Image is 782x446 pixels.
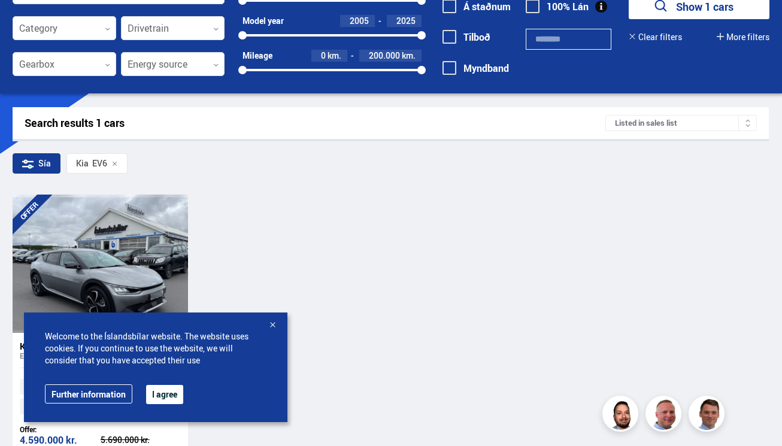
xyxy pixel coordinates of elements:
span: 2005 [350,15,369,26]
label: Tilboð [442,32,490,43]
button: Open LiveChat chat widget [10,5,46,41]
img: FbJEzSuNWCJXmdc-.webp [690,398,726,433]
div: 5.690.000 kr. [101,436,181,444]
div: Sía [13,153,60,174]
span: 200.000 [369,50,400,61]
span: 0 [321,50,326,61]
img: nhp88E3Fdnt1Opn2.png [604,398,640,433]
div: Kia [20,341,130,351]
div: EV6 77KWH [20,351,130,360]
label: 100% Lán [526,1,589,12]
span: km. [402,51,416,60]
span: EV6 [76,159,107,168]
button: I agree [146,385,183,404]
span: 2025 [396,15,416,26]
a: Further information [45,384,132,403]
label: Myndband [442,63,509,74]
div: Mileage [243,51,272,60]
span: Welcome to the Íslandsbílar website. The website uses cookies. If you continue to use the website... [45,330,266,366]
button: More filters [717,32,769,42]
div: Search results 1 cars [25,117,605,129]
div: Model year [243,16,284,26]
span: km. [328,51,341,60]
label: Á staðnum [442,1,511,12]
div: Offer: [20,425,101,434]
div: 4.590.000 kr. [20,435,101,445]
button: Clear filters [629,32,682,42]
div: Listed in sales list [605,115,757,131]
div: Kia [76,159,89,168]
img: siFngHWaQ9KaOqBr.png [647,398,683,433]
